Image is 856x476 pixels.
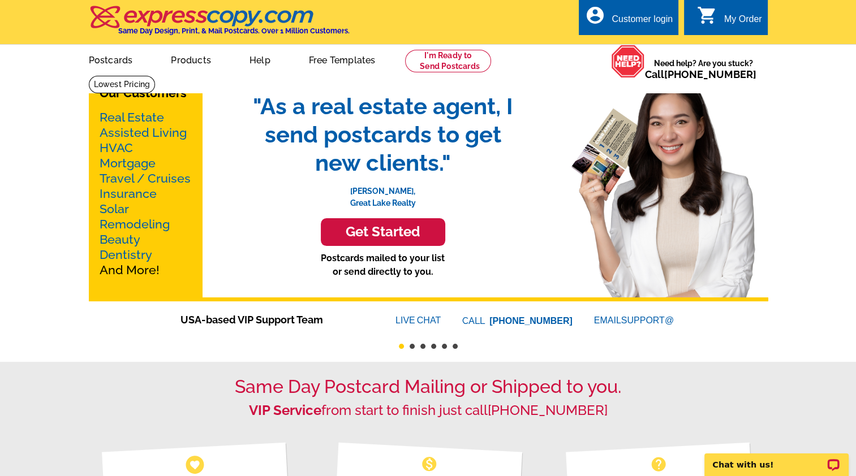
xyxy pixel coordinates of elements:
a: shopping_cart My Order [697,12,762,27]
iframe: LiveChat chat widget [697,440,856,476]
i: account_circle [584,5,605,25]
button: 3 of 6 [420,344,425,349]
strong: VIP Service [249,402,321,418]
a: Real Estate [100,110,164,124]
h1: Same Day Postcard Mailing or Shipped to you. [89,376,768,397]
i: shopping_cart [697,5,717,25]
a: Travel / Cruises [100,171,191,185]
a: EMAILSUPPORT@ [594,315,676,325]
font: CALL [462,314,487,328]
a: LIVECHAT [395,315,441,325]
p: And More! [100,110,191,278]
a: Solar [100,202,129,216]
a: Mortgage [100,156,156,170]
span: USA-based VIP Support Team [180,312,362,327]
a: HVAC [100,141,133,155]
font: SUPPORT@ [621,314,676,327]
a: Insurance [100,187,157,201]
a: Postcards [71,46,151,72]
span: Call [645,68,756,80]
a: Assisted Living [100,126,187,140]
span: favorite [188,458,200,470]
span: "As a real estate agent, I send postcards to get new clients." [242,92,524,177]
h3: Get Started [335,224,431,240]
a: [PHONE_NUMBER] [488,402,608,418]
h2: from start to finish just call [89,403,768,419]
span: Need help? Are you stuck? [645,58,762,80]
a: [PHONE_NUMBER] [664,68,756,80]
a: Beauty [100,232,140,246]
a: Same Day Design, Print, & Mail Postcards. Over 1 Million Customers. [89,14,350,35]
p: [PERSON_NAME], Great Lake Realty [242,177,524,209]
button: 4 of 6 [431,344,436,349]
button: 6 of 6 [453,344,458,349]
div: My Order [724,14,762,30]
a: Remodeling [100,217,170,231]
a: [PHONE_NUMBER] [489,316,573,326]
a: account_circle Customer login [584,12,673,27]
a: Dentistry [100,248,152,262]
img: help [611,45,645,78]
button: 2 of 6 [410,344,415,349]
a: Get Started [242,218,524,246]
span: monetization_on [420,455,438,473]
font: LIVE [395,314,417,327]
a: Products [153,46,229,72]
button: 5 of 6 [442,344,447,349]
a: Free Templates [291,46,394,72]
a: Help [231,46,289,72]
p: Postcards mailed to your list or send directly to you. [242,252,524,279]
span: help [649,455,668,473]
h4: Same Day Design, Print, & Mail Postcards. Over 1 Million Customers. [118,27,350,35]
div: Customer login [612,14,673,30]
button: 1 of 6 [399,344,404,349]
